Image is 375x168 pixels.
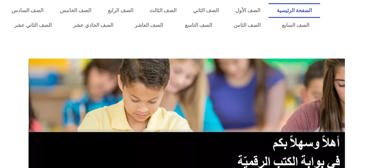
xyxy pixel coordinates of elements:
a: الصف الحادي عشر [62,18,124,33]
a: الصف الثاني [185,3,227,18]
a: الصف الثامن [223,18,271,33]
a: الصف التاسع [174,18,223,33]
a: الصف الخامس [52,3,99,18]
a: الصفحة الرئيسية [268,3,320,18]
a: الصف الرابع [99,3,141,18]
a: الصف الأول [227,3,268,18]
a: الصف العاشر [124,18,174,33]
a: الصف السادس [3,3,52,18]
a: الصف الثاني عشر [3,18,62,33]
a: الصف الثالث [141,3,185,18]
a: الصف السابع [271,18,320,33]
